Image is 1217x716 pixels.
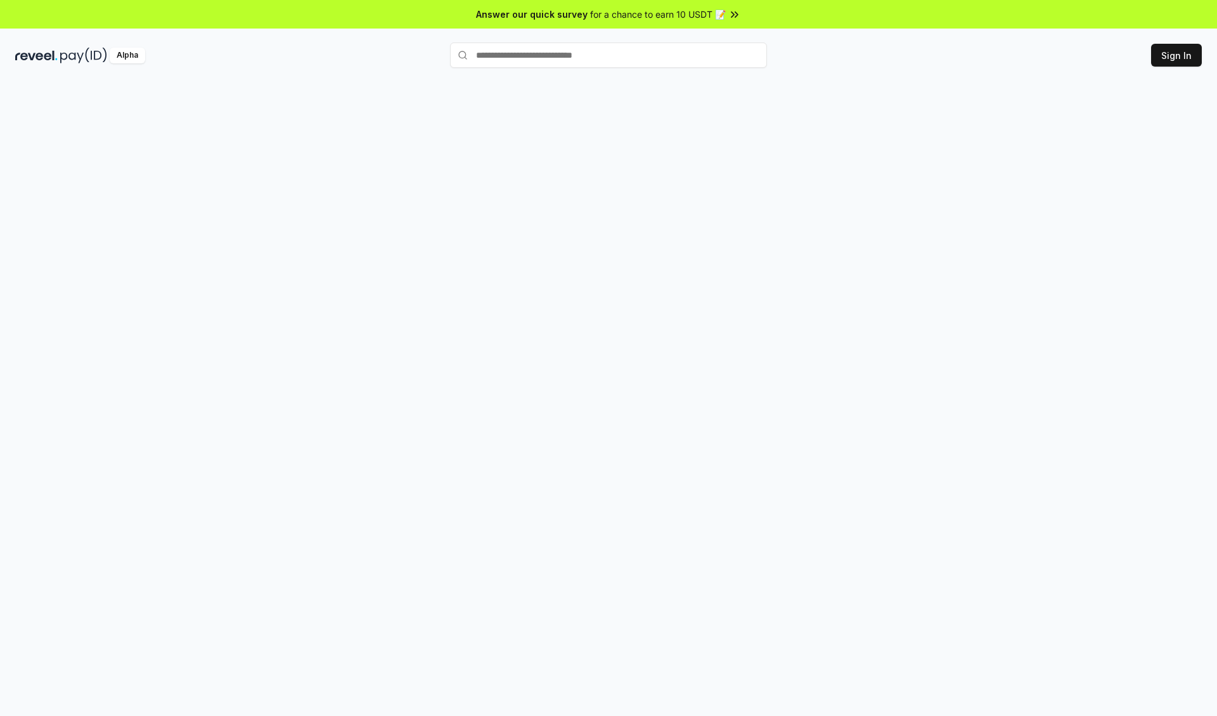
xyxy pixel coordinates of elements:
span: for a chance to earn 10 USDT 📝 [590,8,726,21]
span: Answer our quick survey [476,8,588,21]
img: pay_id [60,48,107,63]
img: reveel_dark [15,48,58,63]
div: Alpha [110,48,145,63]
button: Sign In [1151,44,1202,67]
